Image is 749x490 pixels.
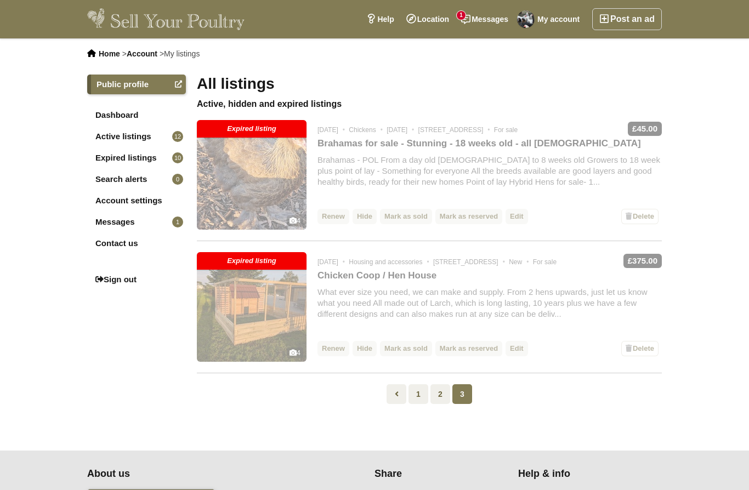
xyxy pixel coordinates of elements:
a: 1 [408,384,428,404]
a: Account settings [87,191,186,210]
a: Expired listing 4 [197,252,307,362]
h4: Share [374,468,504,480]
a: Sign out [87,270,186,289]
img: Sell Your Poultry [87,8,245,30]
a: Account [127,49,157,58]
a: Search alerts0 [87,169,186,189]
a: Home [99,49,120,58]
h2: Active, hidden and expired listings [197,99,662,109]
a: Dashboard [87,105,186,125]
span: 0 [172,174,183,185]
span: 10 [172,152,183,163]
span: 1 [172,216,183,227]
a: Location [400,8,455,30]
a: Active listings12 [87,127,186,146]
span: 1 [457,11,466,20]
a: 2 [430,384,450,404]
h4: Help & info [518,468,648,480]
h4: About us [87,468,309,480]
li: > [122,49,157,58]
a: Messages1 [455,8,514,30]
h1: All listings [197,75,662,93]
span: My listings [164,49,200,58]
a: Expired listings10 [87,148,186,168]
a: Contact us [87,233,186,253]
span: 12 [172,131,183,142]
a: Public profile [87,75,186,94]
a: Expired listing 4 [197,120,307,230]
div: Expired listing [197,252,307,270]
li: > [160,49,200,58]
div: Expired listing [197,120,307,138]
a: Help [360,8,400,30]
a: My account [514,8,586,30]
a: Messages1 [87,212,186,232]
span: 3 [452,384,472,404]
a: Post an ad [592,8,662,30]
img: Pilling Poultry [517,10,535,28]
